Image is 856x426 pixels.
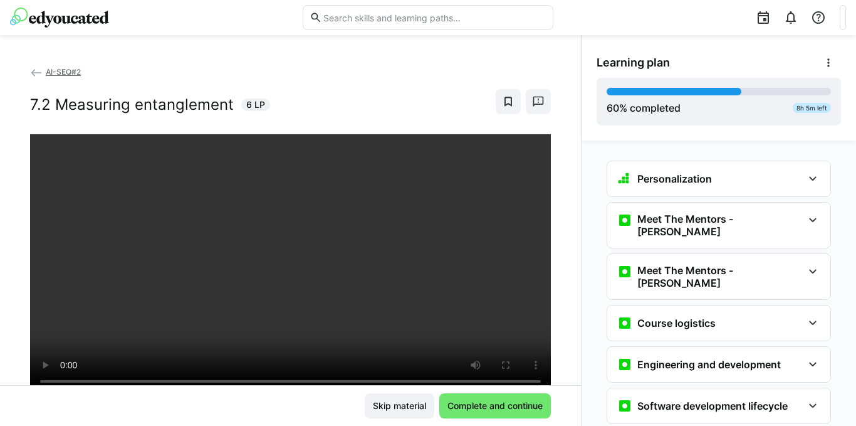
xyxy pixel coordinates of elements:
span: Skip material [371,400,428,412]
h3: Meet The Mentors - [PERSON_NAME] [637,213,803,238]
span: Learning plan [597,56,670,70]
button: Skip material [365,393,434,418]
div: % completed [607,100,681,115]
button: Complete and continue [439,393,551,418]
h3: Course logistics [637,317,716,329]
h3: Meet The Mentors - [PERSON_NAME] [637,264,803,289]
h3: Personalization [637,173,712,185]
span: Complete and continue [446,400,545,412]
div: 8h 5m left [793,103,831,113]
span: AI-SEQ#2 [46,67,81,77]
span: 6 LP [246,99,265,111]
input: Search skills and learning paths… [322,12,546,23]
h3: Engineering and development [637,358,781,371]
h3: Software development lifecycle [637,400,788,412]
span: 60 [607,102,619,114]
a: AI-SEQ#2 [30,67,81,77]
h2: 7.2 Measuring entanglement [30,95,234,114]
